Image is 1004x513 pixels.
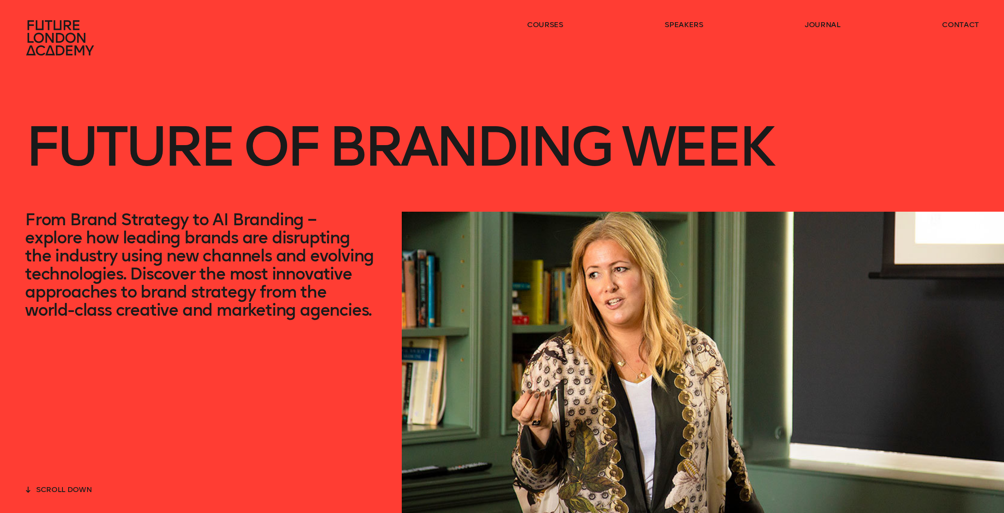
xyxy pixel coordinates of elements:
[527,20,563,30] a: courses
[25,210,376,319] p: From Brand Strategy to AI Branding – explore how leading brands are disrupting the industry using...
[25,483,92,495] button: scroll down
[36,485,92,494] span: scroll down
[25,67,771,200] h1: Future of branding week
[665,20,703,30] a: speakers
[942,20,979,30] a: contact
[805,20,841,30] a: journal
